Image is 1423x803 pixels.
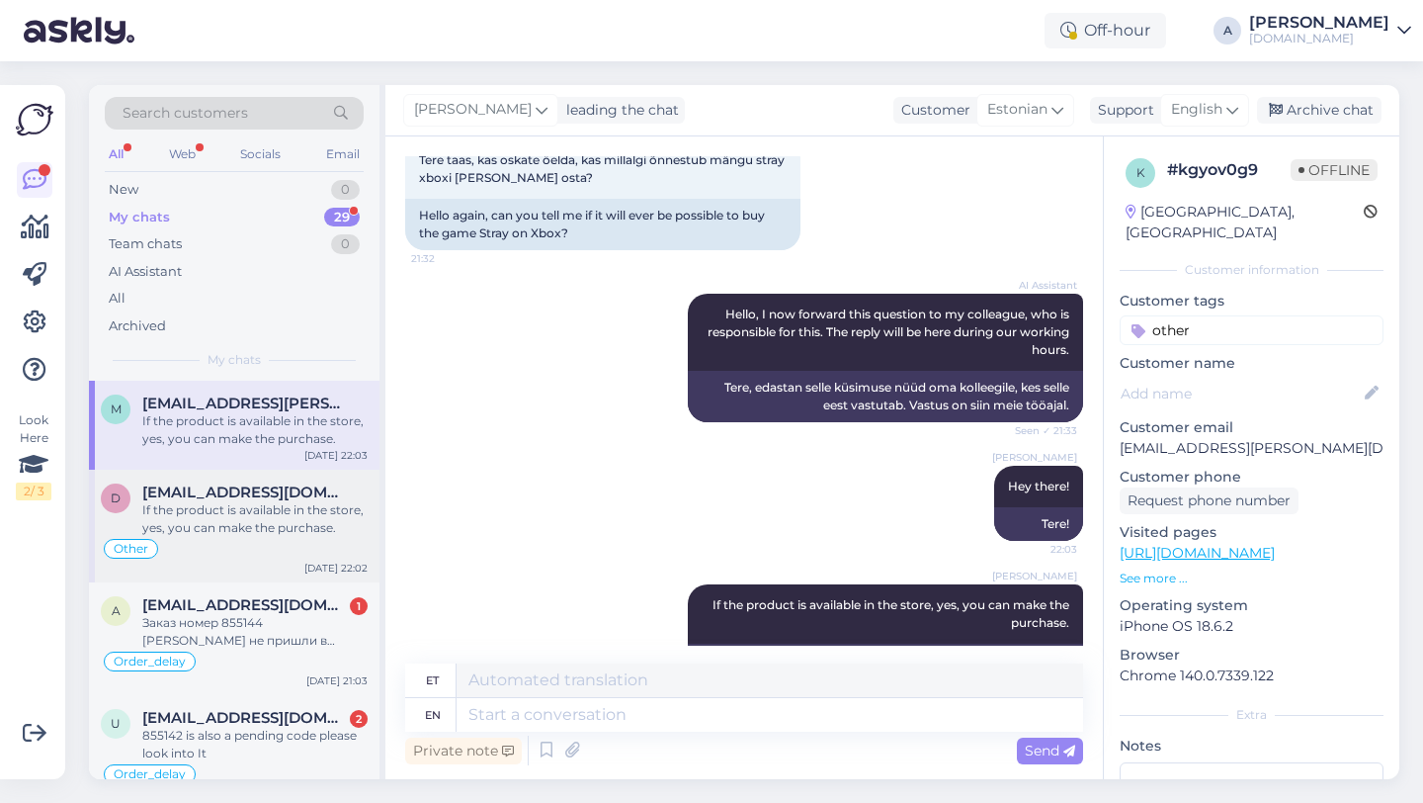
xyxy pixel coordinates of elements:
[114,768,186,780] span: Order_delay
[16,483,51,500] div: 2 / 3
[1120,544,1275,562] a: [URL][DOMAIN_NAME]
[142,596,348,614] span: alekseimironenko6@gmail.com
[1249,15,1411,46] a: [PERSON_NAME][DOMAIN_NAME]
[1257,97,1381,124] div: Archive chat
[350,597,368,615] div: 1
[111,401,122,416] span: m
[208,351,261,369] span: My chats
[405,199,800,250] div: Hello again, can you tell me if it will ever be possible to buy the game Stray on Xbox?
[1167,158,1291,182] div: # kgyov0g9
[1090,100,1154,121] div: Support
[142,727,368,762] div: 855142 is also a pending code please look into It
[1120,595,1383,616] p: Operating system
[1003,542,1077,557] span: 22:03
[165,141,200,167] div: Web
[236,141,285,167] div: Socials
[142,412,368,448] div: If the product is available in the store, yes, you can make the purchase.
[109,262,182,282] div: AI Assistant
[109,208,170,227] div: My chats
[111,716,121,731] span: U
[142,709,348,727] span: Uleesment@gmail.com
[994,507,1083,541] div: Tere!
[114,656,186,668] span: Order_delay
[109,234,182,254] div: Team chats
[688,371,1083,422] div: Tere, edastan selle küsimuse nüüd oma kolleegile, kes selle eest vastutab. Vastus on siin meie tö...
[688,644,1083,677] div: Kui toode on poes saadaval, siis jah, saate ostu sooritada.
[1120,736,1383,757] p: Notes
[1003,423,1077,438] span: Seen ✓ 21:33
[1171,99,1222,121] span: English
[992,450,1077,465] span: [PERSON_NAME]
[893,100,970,121] div: Customer
[109,180,138,200] div: New
[322,141,364,167] div: Email
[1214,17,1241,45] div: A
[1120,467,1383,488] p: Customer phone
[1120,616,1383,637] p: iPhone OS 18.6.2
[114,543,148,555] span: Other
[1120,353,1383,374] p: Customer name
[105,141,127,167] div: All
[987,99,1047,121] span: Estonian
[1120,291,1383,312] p: Customer tags
[16,101,53,138] img: Askly Logo
[1120,645,1383,666] p: Browser
[1121,383,1361,404] input: Add name
[1136,165,1145,180] span: k
[331,180,360,200] div: 0
[16,411,51,500] div: Look Here
[123,103,248,124] span: Search customers
[426,664,439,697] div: et
[306,673,368,688] div: [DATE] 21:03
[1120,315,1383,345] input: Add a tag
[142,501,368,537] div: If the product is available in the store, yes, you can make the purchase.
[1120,706,1383,724] div: Extra
[1120,417,1383,438] p: Customer email
[425,698,441,732] div: en
[109,316,166,336] div: Archived
[1008,479,1069,493] span: Hey there!
[1120,438,1383,459] p: [EMAIL_ADDRESS][PERSON_NAME][DOMAIN_NAME]
[414,99,532,121] span: [PERSON_NAME]
[142,614,368,650] div: Заказ номер 855144 [PERSON_NAME] не пришли в нежелательных писмах нету и в спамне нету.Помогите п...
[331,234,360,254] div: 0
[350,710,368,728] div: 2
[708,307,1072,357] span: Hello, I now forward this question to my colleague, who is responsible for this. The reply will b...
[1120,261,1383,279] div: Customer information
[1120,570,1383,587] p: See more ...
[324,208,360,227] div: 29
[111,491,121,505] span: d
[304,561,368,576] div: [DATE] 22:02
[109,289,126,309] div: All
[712,597,1072,630] span: If the product is available in the store, yes, you can make the purchase.
[1120,488,1298,514] div: Request phone number
[142,484,348,501] span: deadwolf88@gmail.com
[1126,202,1364,243] div: [GEOGRAPHIC_DATA], [GEOGRAPHIC_DATA]
[304,448,368,463] div: [DATE] 22:03
[1003,278,1077,293] span: AI Assistant
[992,569,1077,583] span: [PERSON_NAME]
[142,395,348,412] span: merike.looper@gmail.com
[411,251,485,266] span: 21:32
[1025,742,1075,759] span: Send
[1120,666,1383,686] p: Chrome 140.0.7339.122
[1249,15,1389,31] div: [PERSON_NAME]
[405,738,522,764] div: Private note
[1120,522,1383,543] p: Visited pages
[558,100,679,121] div: leading the chat
[112,603,121,618] span: a
[1249,31,1389,46] div: [DOMAIN_NAME]
[1291,159,1378,181] span: Offline
[1045,13,1166,48] div: Off-hour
